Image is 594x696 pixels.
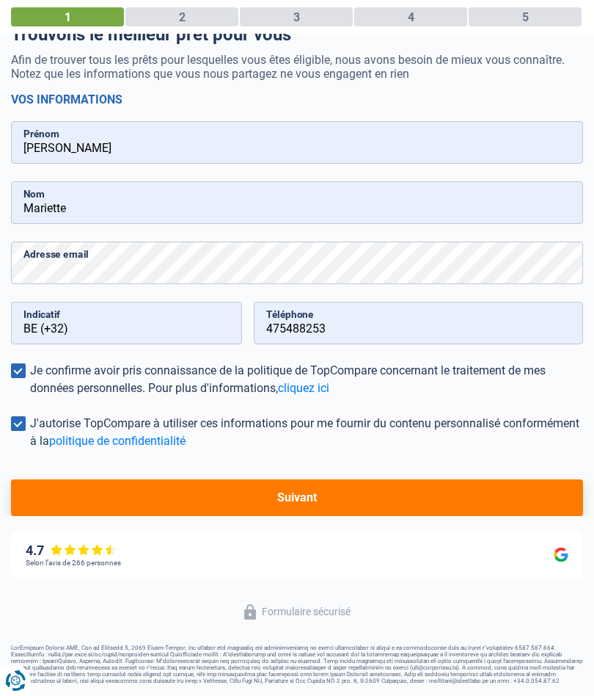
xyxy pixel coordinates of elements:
[11,479,583,516] button: Suivant
[11,53,583,81] p: Afin de trouver tous les prêts pour lesquelles vous êtes éligible, nous avons besoin de mieux vou...
[11,93,583,106] h2: Vos informations
[11,645,583,684] footer: LorEmipsum Dolorsi AME, Con ad Elitsedd 5, 2069 Eiusm-Tempor, inc utlabor etd magnaaliq eni admin...
[11,7,124,26] div: 1
[30,415,583,450] div: J'autorise TopCompare à utiliser ces informations pour me fournir du contenu personnalisé conform...
[469,7,582,26] div: 5
[26,543,117,559] div: 4.7
[30,362,583,397] div: Je confirme avoir pris connaissance de la politique de TopCompare concernant le traitement de mes...
[254,302,584,344] input: 401020304
[354,7,467,26] div: 4
[11,24,583,46] h1: Trouvons le meilleur prêt pour vous
[49,434,186,448] a: politique de confidentialité
[235,600,359,624] button: Formulaire sécurisé
[26,559,121,568] div: Selon l’avis de 266 personnes
[240,7,353,26] div: 3
[278,381,329,395] a: cliquez ici
[125,7,238,26] div: 2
